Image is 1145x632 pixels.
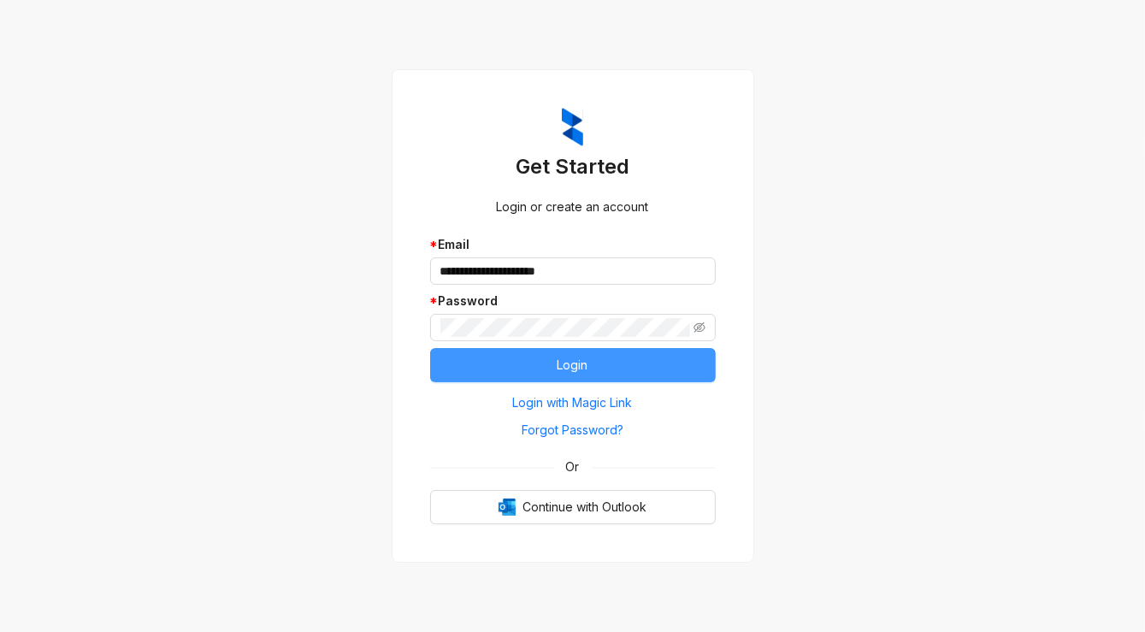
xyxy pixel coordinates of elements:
[513,393,633,412] span: Login with Magic Link
[430,348,716,382] button: Login
[430,416,716,444] button: Forgot Password?
[693,322,705,334] span: eye-invisible
[562,108,583,147] img: ZumaIcon
[558,356,588,375] span: Login
[522,421,623,440] span: Forgot Password?
[430,235,716,254] div: Email
[430,153,716,180] h3: Get Started
[430,490,716,524] button: OutlookContinue with Outlook
[499,499,516,516] img: Outlook
[522,498,646,517] span: Continue with Outlook
[554,458,592,476] span: Or
[430,389,716,416] button: Login with Magic Link
[430,292,716,310] div: Password
[430,198,716,216] div: Login or create an account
